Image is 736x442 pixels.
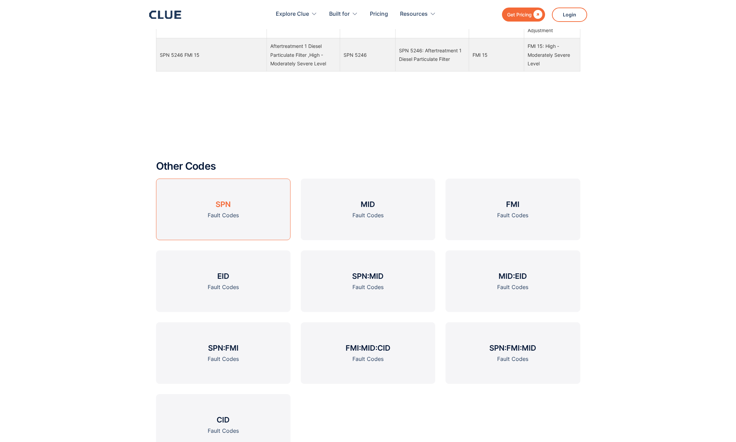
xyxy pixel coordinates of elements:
[208,283,239,291] div: Fault Codes
[301,322,435,384] a: FMI:MID:CIDFault Codes
[156,38,267,71] td: SPN 5246 FMI 15
[497,355,528,363] div: Fault Codes
[156,160,580,172] h2: Other Codes
[329,3,350,25] div: Built for
[217,415,230,425] h3: CID
[507,10,532,19] div: Get Pricing
[156,322,290,384] a: SPN:FMIFault Codes
[346,343,390,353] h3: FMI:MID:CID
[469,38,524,71] td: FMI 15
[524,38,580,71] td: FMI 15: High - Moderately Severe Level
[270,42,337,68] div: Aftertreatment 1 Diesel Particulate Filter ,High - Moderately Severe Level
[400,3,428,25] div: Resources
[446,250,580,312] a: MID:EIDFault Codes
[352,271,384,281] h3: SPN:MID
[532,10,542,19] div: 
[217,271,229,281] h3: EID
[352,283,384,291] div: Fault Codes
[400,3,436,25] div: Resources
[489,343,536,353] h3: SPN:FMI:MID
[361,199,375,209] h3: MID
[156,250,290,312] a: EIDFault Codes
[497,283,528,291] div: Fault Codes
[276,3,317,25] div: Explore Clue
[208,427,239,435] div: Fault Codes
[497,211,528,220] div: Fault Codes
[216,199,231,209] h3: SPN
[340,38,396,71] td: SPN 5246
[352,355,384,363] div: Fault Codes
[499,271,527,281] h3: MID:EID
[506,199,519,209] h3: FMI
[208,343,238,353] h3: SPN:FMI
[301,179,435,240] a: MIDFault Codes
[370,3,388,25] a: Pricing
[301,250,435,312] a: SPN:MIDFault Codes
[446,179,580,240] a: FMIFault Codes
[552,8,587,22] a: Login
[156,179,290,240] a: SPNFault Codes
[276,3,309,25] div: Explore Clue
[208,355,239,363] div: Fault Codes
[208,211,239,220] div: Fault Codes
[446,322,580,384] a: SPN:FMI:MIDFault Codes
[329,3,358,25] div: Built for
[502,8,545,22] a: Get Pricing
[395,38,469,71] td: SPN 5246: Aftertreatment 1 Diesel Particulate Filter
[352,211,384,220] div: Fault Codes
